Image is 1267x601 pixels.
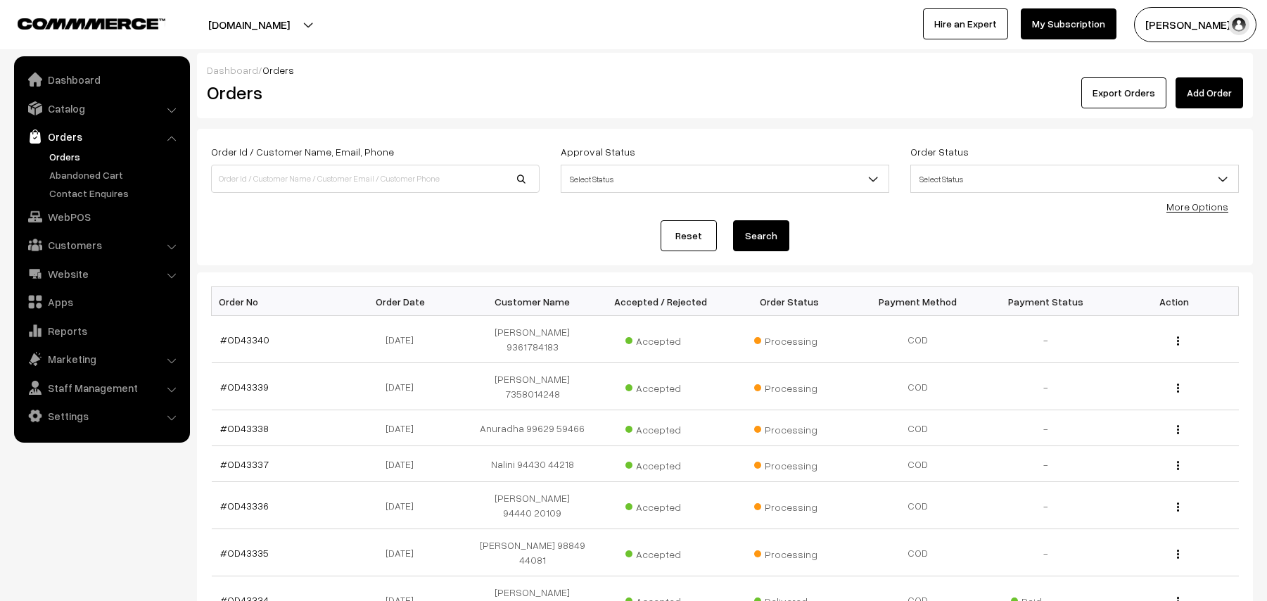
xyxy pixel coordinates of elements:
[469,529,597,576] td: [PERSON_NAME] 98849 44081
[220,381,269,393] a: #OD43339
[207,82,538,103] h2: Orders
[911,167,1238,191] span: Select Status
[1177,336,1179,346] img: Menu
[18,375,185,400] a: Staff Management
[18,14,141,31] a: COMMMERCE
[1177,502,1179,512] img: Menu
[1177,384,1179,393] img: Menu
[262,64,294,76] span: Orders
[1177,461,1179,470] img: Menu
[18,403,185,429] a: Settings
[754,496,824,514] span: Processing
[982,410,1111,446] td: -
[18,261,185,286] a: Website
[754,330,824,348] span: Processing
[982,482,1111,529] td: -
[625,419,696,437] span: Accepted
[754,543,824,562] span: Processing
[982,363,1111,410] td: -
[982,529,1111,576] td: -
[18,67,185,92] a: Dashboard
[982,446,1111,482] td: -
[853,482,982,529] td: COD
[469,446,597,482] td: Nalini 94430 44218
[340,287,469,316] th: Order Date
[754,419,824,437] span: Processing
[469,287,597,316] th: Customer Name
[1166,201,1228,213] a: More Options
[625,543,696,562] span: Accepted
[18,318,185,343] a: Reports
[211,165,540,193] input: Order Id / Customer Name / Customer Email / Customer Phone
[625,377,696,396] span: Accepted
[1177,550,1179,559] img: Menu
[910,144,969,159] label: Order Status
[220,500,269,512] a: #OD43336
[923,8,1008,39] a: Hire an Expert
[754,455,824,473] span: Processing
[853,410,982,446] td: COD
[340,363,469,410] td: [DATE]
[46,167,185,182] a: Abandoned Cart
[18,346,185,372] a: Marketing
[212,287,340,316] th: Order No
[625,496,696,514] span: Accepted
[625,455,696,473] span: Accepted
[220,334,269,346] a: #OD43340
[853,287,982,316] th: Payment Method
[561,144,635,159] label: Approval Status
[46,149,185,164] a: Orders
[469,363,597,410] td: [PERSON_NAME] 7358014248
[853,446,982,482] td: COD
[1177,425,1179,434] img: Menu
[561,167,889,191] span: Select Status
[910,165,1239,193] span: Select Status
[220,422,269,434] a: #OD43338
[469,316,597,363] td: [PERSON_NAME] 9361784183
[211,144,394,159] label: Order Id / Customer Name, Email, Phone
[1081,77,1166,108] button: Export Orders
[1110,287,1239,316] th: Action
[469,482,597,529] td: [PERSON_NAME] 94440 20109
[982,287,1111,316] th: Payment Status
[18,204,185,229] a: WebPOS
[340,446,469,482] td: [DATE]
[18,124,185,149] a: Orders
[340,482,469,529] td: [DATE]
[597,287,725,316] th: Accepted / Rejected
[982,316,1111,363] td: -
[207,63,1243,77] div: /
[1021,8,1116,39] a: My Subscription
[1134,7,1256,42] button: [PERSON_NAME] s…
[159,7,339,42] button: [DOMAIN_NAME]
[725,287,854,316] th: Order Status
[340,410,469,446] td: [DATE]
[46,186,185,201] a: Contact Enquires
[1228,14,1249,35] img: user
[561,165,889,193] span: Select Status
[853,529,982,576] td: COD
[625,330,696,348] span: Accepted
[207,64,258,76] a: Dashboard
[18,232,185,258] a: Customers
[661,220,717,251] a: Reset
[220,547,269,559] a: #OD43335
[733,220,789,251] button: Search
[18,18,165,29] img: COMMMERCE
[1176,77,1243,108] a: Add Order
[754,377,824,396] span: Processing
[18,96,185,121] a: Catalog
[469,410,597,446] td: Anuradha 99629 59466
[18,289,185,315] a: Apps
[853,363,982,410] td: COD
[220,458,269,470] a: #OD43337
[853,316,982,363] td: COD
[340,529,469,576] td: [DATE]
[340,316,469,363] td: [DATE]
